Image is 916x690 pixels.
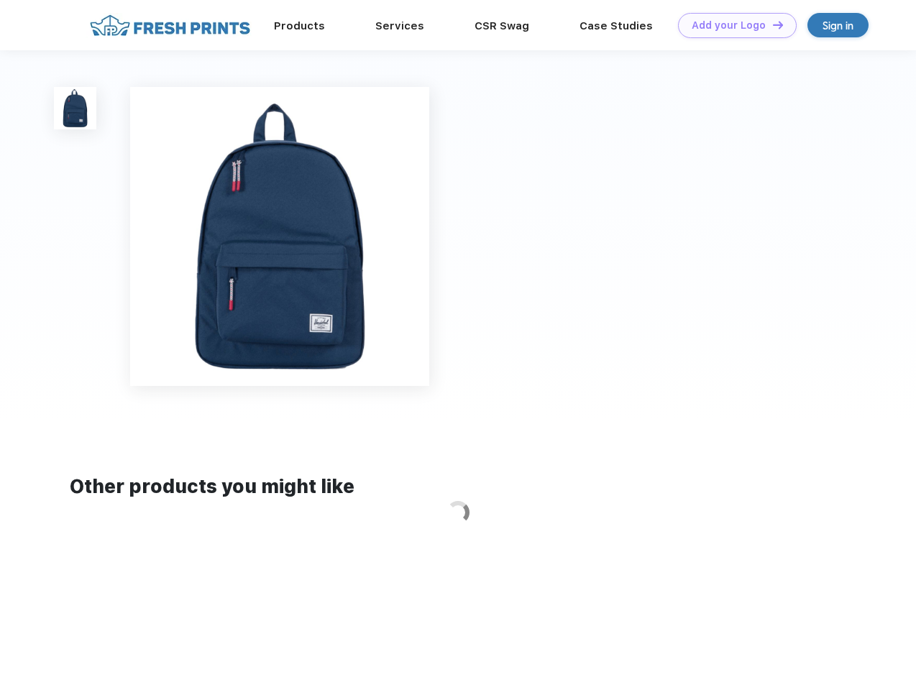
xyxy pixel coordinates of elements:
[70,473,846,501] div: Other products you might like
[823,17,853,34] div: Sign in
[54,87,96,129] img: func=resize&h=100
[773,21,783,29] img: DT
[692,19,766,32] div: Add your Logo
[274,19,325,32] a: Products
[86,13,255,38] img: fo%20logo%202.webp
[130,87,429,386] img: func=resize&h=640
[807,13,869,37] a: Sign in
